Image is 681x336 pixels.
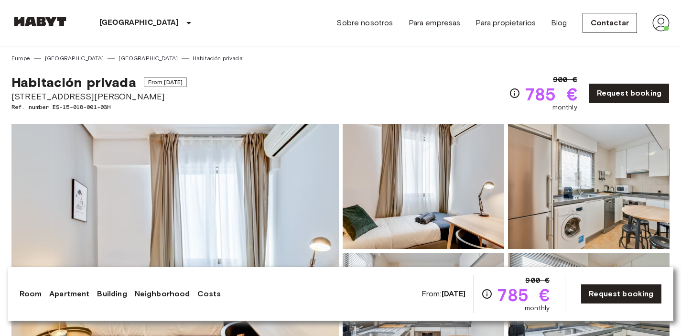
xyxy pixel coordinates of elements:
span: Ref. number ES-15-018-001-03H [11,103,187,111]
svg: Check cost overview for full price breakdown. Please note that discounts apply to new joiners onl... [509,87,520,99]
a: Room [20,288,42,300]
span: [STREET_ADDRESS][PERSON_NAME] [11,90,187,103]
img: Picture of unit ES-15-018-001-03H [343,124,504,249]
a: Apartment [49,288,89,300]
a: Habitación privada [193,54,243,63]
a: Request booking [581,284,661,304]
span: 785 € [497,286,550,303]
span: 900 € [525,275,550,286]
img: Picture of unit ES-15-018-001-03H [508,124,670,249]
p: [GEOGRAPHIC_DATA] [99,17,179,29]
a: Contactar [583,13,637,33]
a: Europe [11,54,30,63]
span: From: [422,289,466,299]
a: Building [97,288,127,300]
span: monthly [552,103,577,112]
svg: Check cost overview for full price breakdown. Please note that discounts apply to new joiners onl... [481,288,493,300]
span: From [DATE] [144,77,187,87]
span: monthly [525,303,550,313]
a: Neighborhood [135,288,190,300]
span: Habitación privada [11,74,136,90]
a: Costs [197,288,221,300]
b: [DATE] [442,289,466,298]
a: Sobre nosotros [336,17,393,29]
a: Para empresas [409,17,461,29]
a: Request booking [589,83,670,103]
a: Blog [551,17,567,29]
a: Para propietarios [476,17,536,29]
img: avatar [652,14,670,32]
span: 785 € [524,86,577,103]
img: Habyt [11,17,69,26]
a: [GEOGRAPHIC_DATA] [45,54,104,63]
a: [GEOGRAPHIC_DATA] [119,54,178,63]
span: 900 € [553,74,577,86]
